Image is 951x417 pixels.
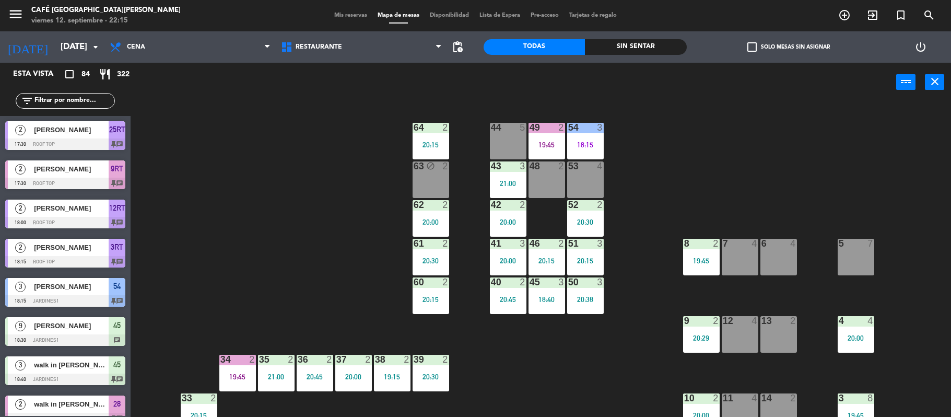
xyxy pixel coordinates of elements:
[683,257,720,264] div: 19:45
[752,239,758,248] div: 4
[375,355,375,364] div: 38
[15,282,26,292] span: 3
[568,239,569,248] div: 51
[442,123,449,132] div: 2
[684,239,685,248] div: 8
[752,316,758,326] div: 4
[867,316,874,326] div: 4
[568,277,569,287] div: 50
[15,360,26,370] span: 3
[15,242,26,253] span: 2
[558,239,565,248] div: 2
[838,9,851,21] i: add_circle_outline
[491,200,491,210] div: 42
[520,123,526,132] div: 5
[713,393,719,403] div: 2
[790,393,796,403] div: 2
[413,218,449,226] div: 20:00
[491,239,491,248] div: 41
[372,13,425,18] span: Mapa de mesas
[15,203,26,214] span: 2
[219,373,256,380] div: 19:45
[259,355,260,364] div: 35
[34,281,109,292] span: [PERSON_NAME]
[568,123,569,132] div: 54
[747,42,830,52] label: Solo mesas sin asignar
[442,239,449,248] div: 2
[713,239,719,248] div: 2
[34,203,109,214] span: [PERSON_NAME]
[296,43,342,51] span: Restaurante
[15,125,26,135] span: 2
[520,239,526,248] div: 3
[127,43,145,51] span: Cena
[491,161,491,171] div: 43
[597,161,603,171] div: 4
[15,164,26,175] span: 2
[567,296,604,303] div: 20:38
[567,257,604,264] div: 20:15
[113,358,121,371] span: 45
[34,399,109,410] span: walk in [PERSON_NAME][GEOGRAPHIC_DATA][PERSON_NAME]
[258,373,295,380] div: 21:00
[81,68,90,80] span: 84
[442,277,449,287] div: 2
[713,316,719,326] div: 2
[490,257,526,264] div: 20:00
[249,355,255,364] div: 2
[529,296,565,303] div: 18:40
[558,161,565,171] div: 2
[484,39,585,55] div: Todas
[5,68,75,80] div: Esta vista
[34,360,109,370] span: walk in [PERSON_NAME]
[925,74,944,90] button: close
[425,13,474,18] span: Disponibilidad
[113,319,121,332] span: 45
[491,277,491,287] div: 40
[597,277,603,287] div: 3
[867,239,874,248] div: 7
[929,75,941,88] i: close
[529,141,565,148] div: 19:45
[34,320,109,331] span: [PERSON_NAME]
[684,393,685,403] div: 10
[89,41,102,53] i: arrow_drop_down
[490,296,526,303] div: 20:45
[866,9,879,21] i: exit_to_app
[8,6,24,26] button: menu
[220,355,221,364] div: 34
[113,280,121,293] span: 54
[442,200,449,210] div: 2
[15,399,26,410] span: 2
[15,321,26,331] span: 9
[790,239,796,248] div: 4
[111,241,123,253] span: 3RT
[31,5,181,16] div: Café [GEOGRAPHIC_DATA][PERSON_NAME]
[109,202,125,214] span: 12RT
[567,218,604,226] div: 20:30
[790,316,796,326] div: 2
[288,355,294,364] div: 2
[520,277,526,287] div: 2
[867,393,874,403] div: 8
[923,9,935,21] i: search
[374,373,410,380] div: 19:15
[568,200,569,210] div: 52
[335,373,372,380] div: 20:00
[558,123,565,132] div: 2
